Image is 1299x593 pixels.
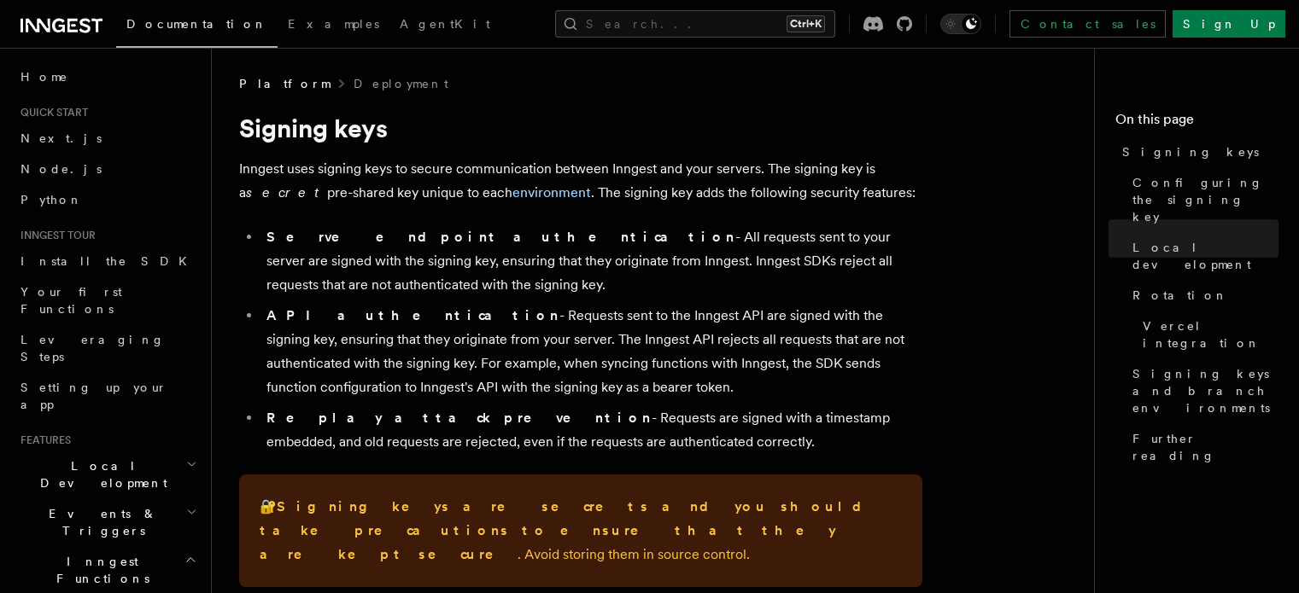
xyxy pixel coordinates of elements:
[1126,280,1279,311] a: Rotation
[20,68,68,85] span: Home
[246,184,327,201] em: secret
[278,5,389,46] a: Examples
[266,229,735,245] strong: Serve endpoint authentication
[14,246,201,276] a: Install the SDK
[1122,143,1259,160] span: Signing keys
[1173,10,1285,38] a: Sign Up
[266,307,559,323] strong: API authentication
[14,372,201,420] a: Setting up your app
[1009,10,1166,38] a: Contact sales
[1132,174,1279,225] span: Configuring the signing key
[14,553,184,587] span: Inngest Functions
[940,14,981,34] button: Toggle dark mode
[1143,317,1279,352] span: Vercel integration
[116,5,278,48] a: Documentation
[1126,232,1279,280] a: Local development
[14,184,201,215] a: Python
[555,10,835,38] button: Search...Ctrl+K
[266,410,652,426] strong: Replay attack prevention
[20,381,167,411] span: Setting up your app
[14,123,201,154] a: Next.js
[126,17,267,31] span: Documentation
[400,17,490,31] span: AgentKit
[14,433,71,447] span: Features
[512,184,591,201] a: environment
[1115,109,1279,137] h4: On this page
[1132,365,1279,416] span: Signing keys and branch environments
[14,61,201,92] a: Home
[20,193,83,206] span: Python
[20,162,102,176] span: Node.js
[1126,423,1279,471] a: Further reading
[1132,287,1228,304] span: Rotation
[20,131,102,145] span: Next.js
[288,17,379,31] span: Examples
[1126,167,1279,232] a: Configuring the signing key
[14,229,96,242] span: Inngest tour
[1115,137,1279,167] a: Signing keys
[14,498,201,546] button: Events & Triggers
[787,15,825,32] kbd: Ctrl+K
[14,451,201,498] button: Local Development
[261,406,922,454] li: - Requests are signed with a timestamp embedded, and old requests are rejected, even if the reque...
[14,505,186,539] span: Events & Triggers
[239,113,922,143] h1: Signing keys
[20,285,122,316] span: Your first Functions
[261,304,922,399] li: - Requests sent to the Inngest API are signed with the signing key, ensuring that they originate ...
[1132,239,1279,273] span: Local development
[239,75,330,92] span: Platform
[354,75,448,92] a: Deployment
[14,324,201,372] a: Leveraging Steps
[1132,430,1279,464] span: Further reading
[20,333,165,363] span: Leveraging Steps
[1136,311,1279,358] a: Vercel integration
[261,225,922,297] li: - All requests sent to your server are signed with the signing key, ensuring that they originate ...
[260,498,875,562] strong: Signing keys are secrets and you should take precautions to ensure that they are kept secure
[14,106,88,119] span: Quick start
[14,276,201,324] a: Your first Functions
[389,5,500,46] a: AgentKit
[20,254,197,268] span: Install the SDK
[14,154,201,184] a: Node.js
[14,457,186,491] span: Local Development
[239,157,922,205] p: Inngest uses signing keys to secure communication between Inngest and your servers. The signing k...
[1126,358,1279,423] a: Signing keys and branch environments
[260,495,902,567] p: 🔐 . Avoid storing them in source control.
